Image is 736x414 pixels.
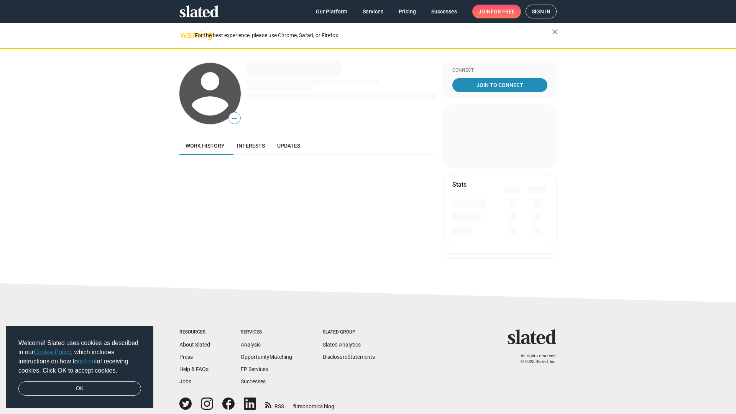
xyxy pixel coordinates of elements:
[454,78,546,92] span: Join To Connect
[491,5,515,18] span: for free
[550,27,560,36] mat-icon: close
[271,136,306,155] a: Updates
[34,349,71,355] a: Cookie Policy
[241,378,266,384] a: Successes
[231,136,271,155] a: Interests
[179,366,209,372] a: Help & FAQs
[513,353,557,365] p: All rights reserved. © 2025 Slated, Inc.
[316,5,347,18] span: Our Platform
[179,329,210,335] div: Resources
[6,326,153,408] div: cookieconsent
[323,354,375,360] a: DisclosureStatements
[277,143,300,149] span: Updates
[532,5,550,18] span: Sign in
[265,398,284,410] a: RSS
[241,342,261,348] a: Analysis
[452,181,467,189] mat-card-title: Stats
[393,5,422,18] a: Pricing
[323,329,375,335] div: Slated Group
[186,143,225,149] span: Work history
[425,5,463,18] a: Successes
[356,5,389,18] a: Services
[195,30,552,41] div: For the best experience, please use Chrome, Safari, or Firefox.
[241,354,292,360] a: OpportunityMatching
[179,378,191,384] a: Jobs
[399,5,416,18] span: Pricing
[18,381,141,396] a: dismiss cookie message
[180,30,189,39] mat-icon: warning
[526,5,557,18] a: Sign in
[229,113,240,123] span: —
[179,354,193,360] a: Press
[472,5,521,18] a: Joinfor free
[452,67,547,74] div: Connect
[18,338,141,375] span: Welcome! Slated uses cookies as described in our , which includes instructions on how to of recei...
[293,403,302,409] span: film
[293,397,334,410] a: filmonomics blog
[431,5,457,18] span: Successes
[78,358,97,365] a: opt-out
[310,5,353,18] a: Our Platform
[179,136,231,155] a: Work history
[179,342,210,348] a: About Slated
[237,143,265,149] span: Interests
[363,5,383,18] span: Services
[478,5,515,18] span: Join
[323,342,361,348] a: Slated Analytics
[241,329,292,335] div: Services
[241,366,268,372] a: EP Services
[452,78,547,92] a: Join To Connect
